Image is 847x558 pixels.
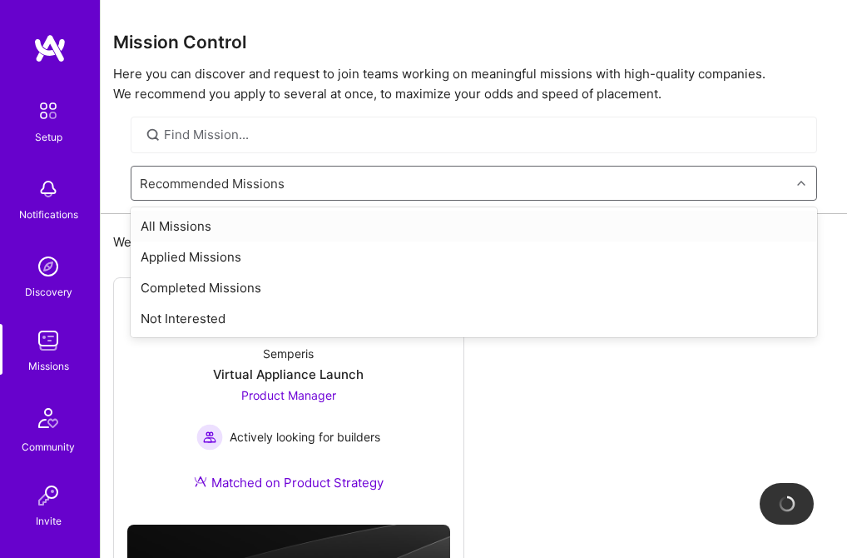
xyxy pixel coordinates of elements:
p: We recommend missions based on your , , and . [113,233,756,251]
div: Invite [36,512,62,530]
div: Notifications [19,206,78,223]
a: Company LogoSemperisVirtual Appliance LaunchProduct Manager Actively looking for buildersActively... [127,291,450,511]
div: Not Interested [131,303,817,334]
i: icon SearchGrey [144,126,163,145]
div: Recommended Missions [140,174,285,192]
img: logo [33,33,67,63]
img: setup [31,93,66,128]
div: Applied Missions [131,242,817,272]
img: Invite [32,479,65,512]
i: icon Chevron [797,179,805,187]
div: Semperis [263,345,314,362]
div: Discovery [25,283,72,301]
div: Community [22,438,75,456]
h3: Mission Control [113,32,835,52]
div: Matched on Product Strategy [194,474,384,491]
span: Actively looking for builders [230,428,380,446]
img: Community [28,398,68,438]
img: bell [32,172,65,206]
div: Virtual Appliance Launch [213,366,364,383]
div: Missions [28,357,69,375]
input: Find Mission... [164,126,805,143]
img: teamwork [32,324,65,357]
p: Here you can discover and request to join teams working on meaningful missions with high-quality ... [113,64,835,104]
div: Completed Missions [131,272,817,303]
img: discovery [32,250,65,283]
span: Product Manager [241,388,336,402]
div: Setup [35,128,62,146]
img: Actively looking for builders [196,424,223,451]
img: loading [778,495,796,513]
img: Ateam Purple Icon [194,475,207,488]
div: All Missions [131,211,817,242]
